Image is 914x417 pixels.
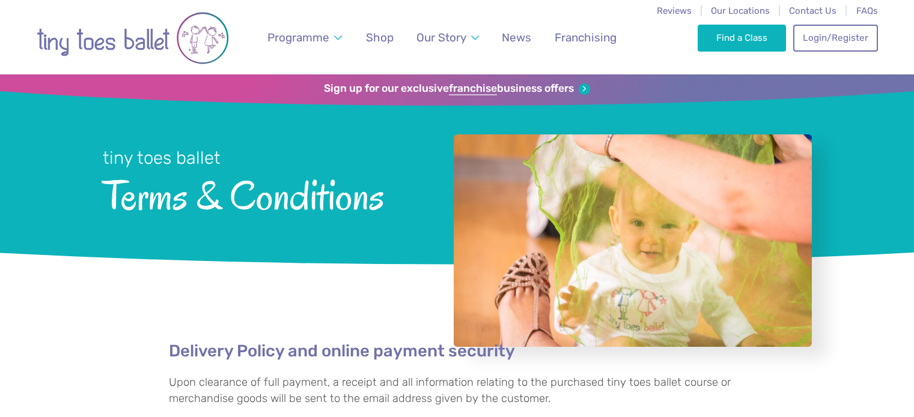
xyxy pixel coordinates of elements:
[261,23,347,52] a: Programme
[169,341,746,361] h2: Delivery Policy and online payment security
[37,8,229,68] img: tiny toes ballet
[267,31,329,44] span: Programme
[502,31,531,44] span: News
[711,5,770,16] a: Our Locations
[657,5,692,16] a: Reviews
[793,25,877,51] a: Login/Register
[169,374,746,407] p: Upon clearance of full payment, a receipt and all information relating to the purchased tiny toes...
[103,170,422,218] span: Terms & Conditions
[416,31,466,44] span: Our Story
[856,5,878,16] a: FAQs
[103,148,221,168] small: tiny toes ballet
[410,23,484,52] a: Our Story
[555,31,617,44] span: Franchising
[324,82,590,95] a: Sign up for our exclusivefranchisebusiness offers
[360,23,399,52] a: Shop
[789,5,836,16] a: Contact Us
[549,23,622,52] a: Franchising
[449,82,497,95] strong: franchise
[366,31,394,44] span: Shop
[698,25,786,51] a: Find a Class
[496,23,537,52] a: News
